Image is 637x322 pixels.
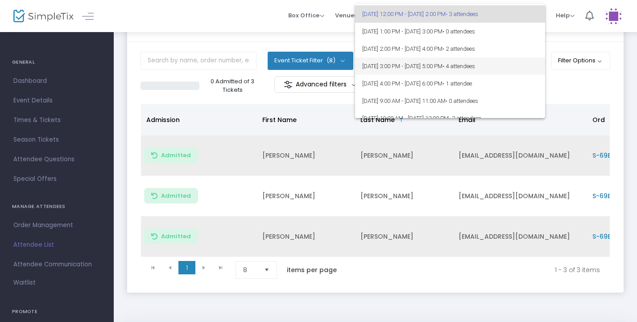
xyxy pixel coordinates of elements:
span: • 4 attendees [443,63,475,69]
span: • 2 attendees [449,115,481,122]
span: • 0 attendees [446,98,478,104]
span: [DATE] 3:00 PM - [DATE] 5:00 PM [362,57,538,75]
span: • 0 attendees [443,28,475,35]
span: • 3 attendees [446,11,478,17]
span: [DATE] 2:00 PM - [DATE] 4:00 PM [362,40,538,57]
span: [DATE] 12:00 PM - [DATE] 2:00 PM [362,5,538,23]
span: [DATE] 4:00 PM - [DATE] 6:00 PM [362,75,538,92]
span: [DATE] 1:00 PM - [DATE] 3:00 PM [362,23,538,40]
span: [DATE] 10:00 AM - [DATE] 12:00 PM [362,110,538,127]
span: • 1 attendee [443,80,472,87]
span: [DATE] 9:00 AM - [DATE] 11:00 AM [362,92,538,110]
span: • 2 attendees [443,45,475,52]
